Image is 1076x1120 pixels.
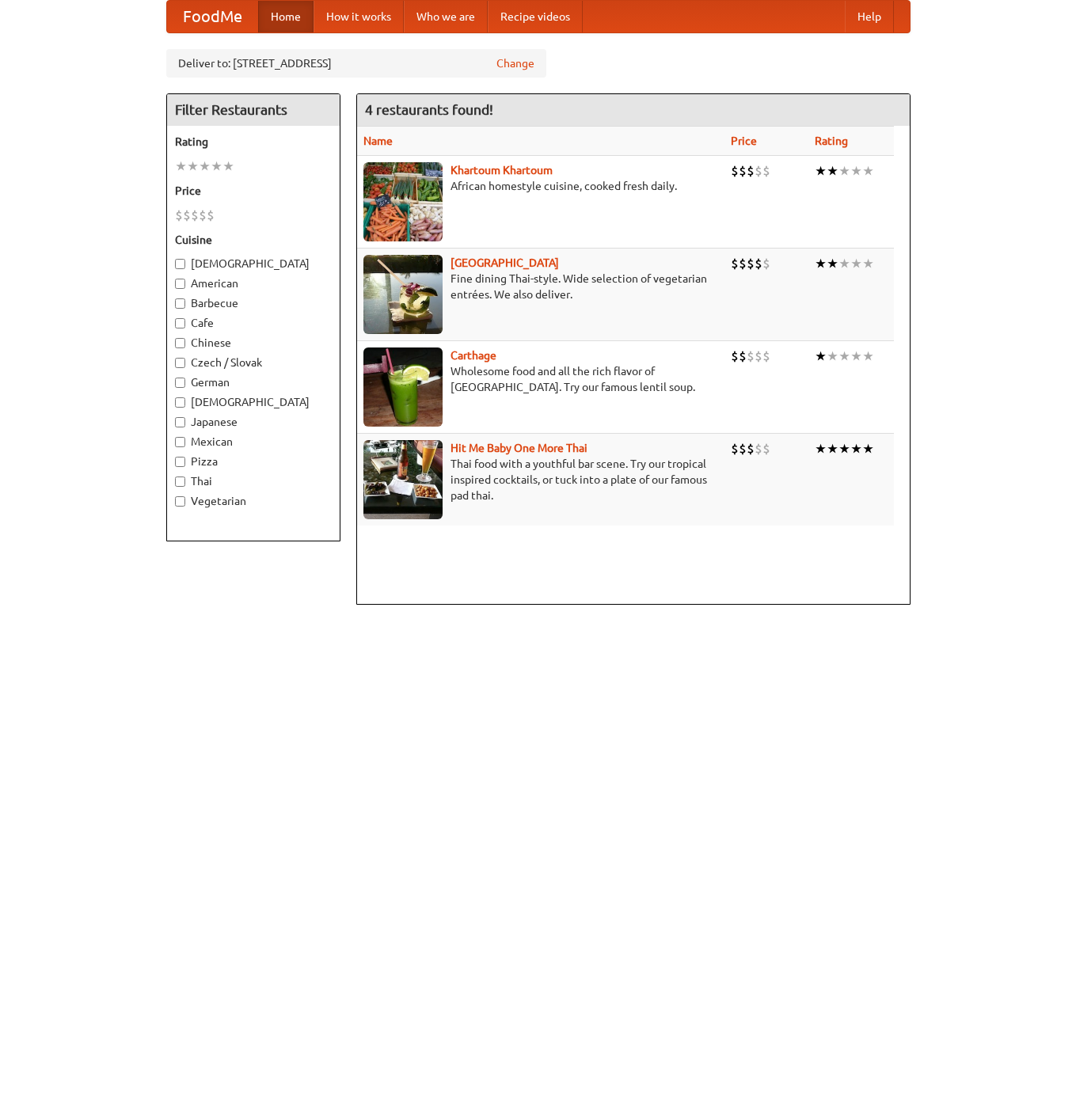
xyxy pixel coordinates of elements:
[747,440,755,457] li: $
[739,440,747,457] li: $
[211,158,222,175] li: ★
[175,417,185,427] input: Japanese
[838,347,850,365] li: ★
[815,162,827,180] li: ★
[175,437,185,447] input: Mexican
[175,378,185,388] input: German
[175,374,332,390] label: German
[747,255,755,272] li: $
[451,164,553,177] a: Khartoum Khartoum
[747,162,755,180] li: $
[731,440,739,457] li: $
[731,347,739,365] li: $
[175,358,185,368] input: Czech / Slovak
[850,255,862,272] li: ★
[827,347,838,365] li: ★
[363,456,718,503] p: Thai food with a youthful bar scene. Try our tropical inspired cocktails, or tuck into a plate of...
[739,347,747,365] li: $
[838,440,850,457] li: ★
[815,347,827,365] li: ★
[175,496,185,507] input: Vegetarian
[175,298,185,309] input: Barbecue
[850,347,862,365] li: ★
[363,440,443,519] img: babythai.jpg
[451,349,496,362] a: Carthage
[314,1,404,32] a: How it works
[404,1,488,32] a: Who we are
[451,442,587,454] b: Hit Me Baby One More Thai
[183,207,191,224] li: $
[175,414,332,430] label: Japanese
[175,476,185,487] input: Thai
[175,434,332,450] label: Mexican
[175,259,185,269] input: [DEMOGRAPHIC_DATA]
[755,347,762,365] li: $
[731,255,739,272] li: $
[175,397,185,408] input: [DEMOGRAPHIC_DATA]
[815,135,848,147] a: Rating
[175,207,183,224] li: $
[827,162,838,180] li: ★
[755,255,762,272] li: $
[175,158,187,175] li: ★
[838,255,850,272] li: ★
[175,315,332,331] label: Cafe
[222,158,234,175] li: ★
[258,1,314,32] a: Home
[827,440,838,457] li: ★
[175,295,332,311] label: Barbecue
[739,255,747,272] li: $
[862,162,874,180] li: ★
[731,162,739,180] li: $
[451,256,559,269] a: [GEOGRAPHIC_DATA]
[488,1,583,32] a: Recipe videos
[175,318,185,328] input: Cafe
[175,275,332,291] label: American
[175,355,332,370] label: Czech / Slovak
[175,338,185,348] input: Chinese
[827,255,838,272] li: ★
[175,256,332,271] label: [DEMOGRAPHIC_DATA]
[762,440,770,457] li: $
[762,162,770,180] li: $
[496,55,534,71] a: Change
[762,255,770,272] li: $
[731,135,757,147] a: Price
[363,347,443,427] img: carthage.jpg
[862,440,874,457] li: ★
[166,49,546,78] div: Deliver to: [STREET_ADDRESS]
[175,473,332,489] label: Thai
[175,134,332,150] h5: Rating
[850,440,862,457] li: ★
[363,363,718,395] p: Wholesome food and all the rich flavor of [GEOGRAPHIC_DATA]. Try our famous lentil soup.
[363,135,393,147] a: Name
[167,1,258,32] a: FoodMe
[747,347,755,365] li: $
[175,493,332,509] label: Vegetarian
[175,232,332,248] h5: Cuisine
[762,347,770,365] li: $
[815,255,827,272] li: ★
[755,162,762,180] li: $
[815,440,827,457] li: ★
[363,178,718,194] p: African homestyle cuisine, cooked fresh daily.
[862,347,874,365] li: ★
[175,183,332,199] h5: Price
[187,158,199,175] li: ★
[175,279,185,289] input: American
[175,335,332,351] label: Chinese
[363,162,443,241] img: khartoum.jpg
[199,207,207,224] li: $
[365,102,493,117] ng-pluralize: 4 restaurants found!
[755,440,762,457] li: $
[199,158,211,175] li: ★
[739,162,747,180] li: $
[175,457,185,467] input: Pizza
[845,1,894,32] a: Help
[862,255,874,272] li: ★
[191,207,199,224] li: $
[175,454,332,469] label: Pizza
[167,94,340,126] h4: Filter Restaurants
